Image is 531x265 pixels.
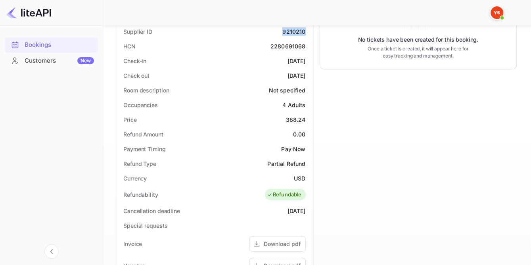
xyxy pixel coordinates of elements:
[123,159,156,168] div: Refund Type
[5,37,98,53] div: Bookings
[286,115,306,124] div: 388.24
[282,27,305,36] div: 9210210
[123,130,163,138] div: Refund Amount
[123,115,137,124] div: Price
[288,71,306,80] div: [DATE]
[5,37,98,52] a: Bookings
[358,36,478,44] p: No tickets have been created for this booking.
[264,240,301,248] div: Download pdf
[123,27,152,36] div: Supplier ID
[123,101,158,109] div: Occupancies
[123,240,142,248] div: Invoice
[5,53,98,68] a: CustomersNew
[123,221,167,230] div: Special requests
[44,244,59,259] button: Collapse navigation
[281,145,305,153] div: Pay Now
[123,71,150,80] div: Check out
[491,6,503,19] img: Yandex Support
[294,174,305,182] div: USD
[288,57,306,65] div: [DATE]
[5,53,98,69] div: CustomersNew
[293,130,306,138] div: 0.00
[123,86,169,94] div: Room description
[123,57,146,65] div: Check-in
[282,101,305,109] div: 4 Adults
[269,86,306,94] div: Not specified
[366,45,470,60] p: Once a ticket is created, it will appear here for easy tracking and management.
[25,40,94,50] div: Bookings
[77,57,94,64] div: New
[25,56,94,65] div: Customers
[123,207,180,215] div: Cancellation deadline
[267,159,305,168] div: Partial Refund
[123,42,136,50] div: HCN
[123,145,166,153] div: Payment Timing
[123,190,158,199] div: Refundability
[6,6,51,19] img: LiteAPI logo
[123,174,147,182] div: Currency
[288,207,306,215] div: [DATE]
[267,191,302,199] div: Refundable
[270,42,306,50] div: 2280691068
